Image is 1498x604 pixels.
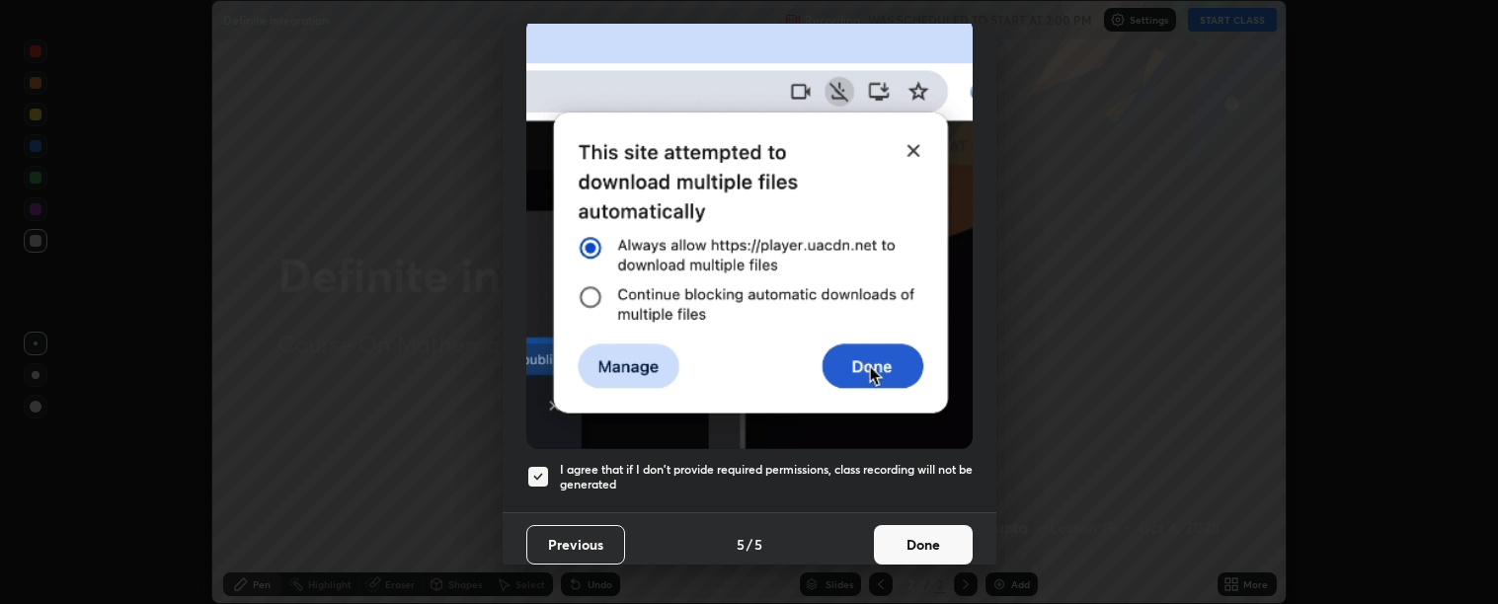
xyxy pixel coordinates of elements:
img: downloads-permission-blocked.gif [526,18,973,449]
h4: 5 [754,534,762,555]
button: Done [874,525,973,565]
button: Previous [526,525,625,565]
h5: I agree that if I don't provide required permissions, class recording will not be generated [560,462,973,492]
h4: / [747,534,752,555]
h4: 5 [737,534,745,555]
